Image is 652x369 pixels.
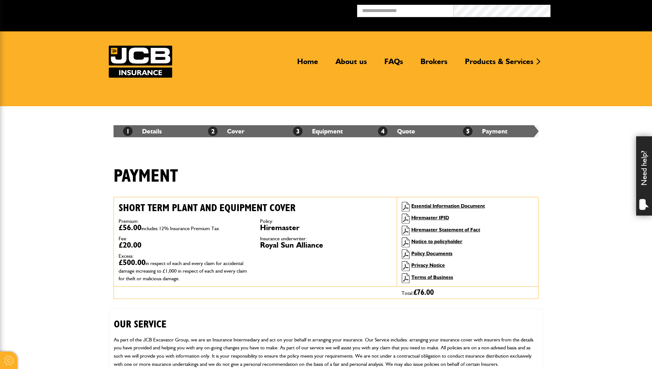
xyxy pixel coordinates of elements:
h2: Short term plant and equipment cover [119,202,392,214]
span: 76.00 [417,289,434,296]
span: 1 [123,126,133,136]
span: includes 12% Insurance Premium Tax [141,225,219,231]
h1: Payment [114,166,178,187]
a: Hiremaster IPID [411,215,449,221]
img: JCB Insurance Services logo [109,46,172,78]
div: Total: [397,287,538,299]
dt: Insurance underwriter: [260,236,392,241]
span: in respect of each and every claim for accidental damage increasing to £1,000 in respect of each ... [119,260,247,282]
a: JCB Insurance Services [109,46,172,78]
a: Hiremaster Statement of Fact [411,227,480,233]
p: As part of the JCB Excavator Group, we are an Insurance Intermediary and act on your behalf in ar... [114,336,538,368]
a: 1Details [123,127,162,135]
a: Essential Information Document [411,203,485,209]
a: About us [331,57,372,71]
a: Notice to policyholder [411,238,462,244]
dt: Excess: [119,254,251,259]
a: Privacy Notice [411,262,445,268]
a: Brokers [416,57,452,71]
dd: Royal Sun Alliance [260,241,392,249]
a: 4Quote [378,127,415,135]
a: Products & Services [460,57,538,71]
a: FAQs [380,57,408,71]
span: 3 [293,126,303,136]
a: 2Cover [208,127,244,135]
a: Terms of Business [411,274,453,280]
span: 4 [378,126,388,136]
dt: Fee: [119,236,251,241]
li: Payment [453,125,538,137]
button: Broker Login [551,5,647,15]
a: Policy Documents [411,250,453,256]
dd: £20.00 [119,241,251,249]
dd: Hiremaster [260,224,392,231]
span: 2 [208,126,218,136]
span: £ [414,289,434,296]
dt: Policy: [260,219,392,224]
dt: Premium: [119,219,251,224]
h2: OUR SERVICE [114,309,538,330]
a: 3Equipment [293,127,343,135]
dd: £56.00 [119,224,251,231]
a: Home [292,57,323,71]
div: Need help? [636,136,652,216]
dd: £500.00 [119,259,251,282]
span: 5 [463,126,473,136]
